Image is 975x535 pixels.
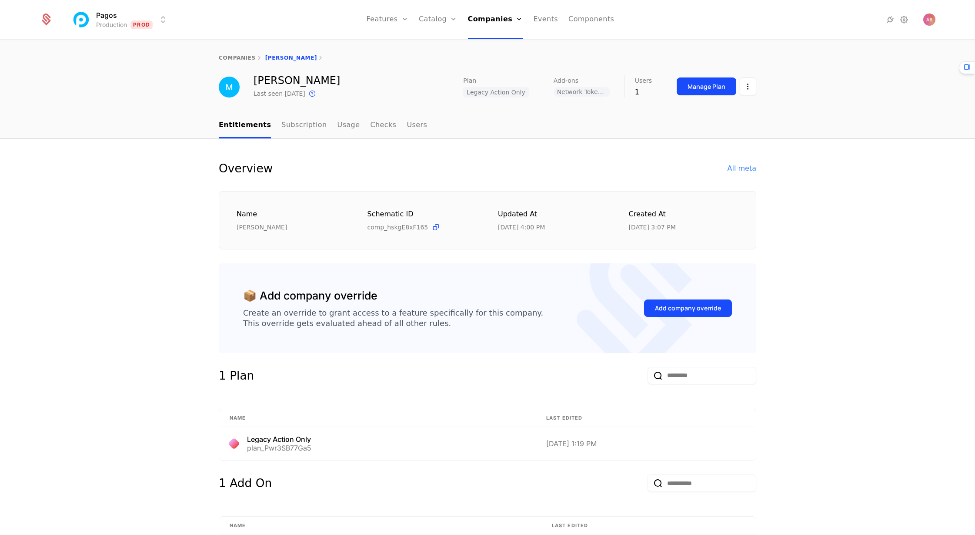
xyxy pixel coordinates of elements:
div: Name [237,209,347,220]
a: Usage [337,113,360,138]
div: 1 [635,87,652,98]
div: [PERSON_NAME] [254,75,340,86]
div: plan_Pwr3SB77Ga5 [247,444,311,451]
div: Last seen [DATE] [254,89,305,98]
div: Create an override to grant access to a feature specifically for this company. This override gets... [243,308,543,329]
a: Subscription [281,113,327,138]
div: Overview [219,160,273,177]
button: Select environment [73,10,168,29]
th: Last edited [541,517,756,535]
img: Malga - Priscilla [219,77,240,98]
nav: Main [219,113,756,138]
a: companies [219,55,256,61]
div: 1 Add On [219,474,272,492]
button: Manage Plan [677,77,736,95]
div: 8/19/25, 4:00 PM [498,223,545,232]
a: Users [407,113,427,138]
img: Pagos [71,9,92,30]
span: Prod [130,20,153,29]
div: 1 Plan [219,367,254,384]
div: Created at [629,209,739,220]
ul: Choose Sub Page [219,113,427,138]
span: Pagos [96,10,117,20]
button: Add company override [644,299,732,317]
div: Production [96,20,127,29]
span: Add-ons [554,77,578,84]
div: Updated at [498,209,608,220]
button: Open user button [923,13,935,26]
div: Schematic ID [367,209,477,219]
img: Andy Barker [923,13,935,26]
a: Entitlements [219,113,271,138]
a: Integrations [885,14,895,25]
th: Name [219,517,541,535]
span: comp_hskgE8xF165 [367,223,428,232]
span: Plan [463,77,476,84]
span: Network Tokenization [554,87,610,97]
div: 📦 Add company override [243,288,377,304]
span: Users [635,77,652,84]
div: Legacy Action Only [247,436,311,443]
span: Legacy Action Only [463,87,528,98]
button: Select action [740,77,756,95]
a: Settings [899,14,909,25]
th: Last edited [536,409,756,427]
a: Checks [370,113,396,138]
div: [DATE] 1:19 PM [546,440,745,447]
div: Manage Plan [688,82,725,91]
div: All meta [728,163,756,174]
div: [PERSON_NAME] [237,223,347,232]
th: Name [219,409,536,427]
div: Add company override [655,304,721,313]
div: 7/22/25, 3:07 PM [629,223,676,232]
